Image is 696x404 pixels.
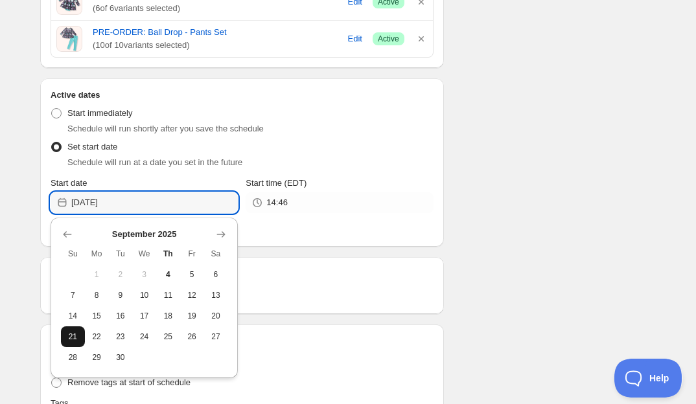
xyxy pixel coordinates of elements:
button: Friday September 12 2025 [180,285,204,306]
th: Saturday [204,243,228,264]
span: Schedule will run shortly after you save the schedule [67,124,264,133]
span: 21 [66,331,80,342]
button: Saturday September 13 2025 [204,285,228,306]
span: 2 [114,269,128,280]
button: Wednesday September 17 2025 [132,306,156,326]
button: Monday September 1 2025 [85,264,109,285]
span: 1 [90,269,104,280]
button: Edit [340,28,370,49]
button: Wednesday September 10 2025 [132,285,156,306]
th: Wednesday [132,243,156,264]
button: Thursday September 11 2025 [156,285,180,306]
span: Start immediately [67,108,132,118]
span: 28 [66,352,80,363]
th: Thursday [156,243,180,264]
span: Edit [348,32,362,45]
span: Schedule will run at a date you set in the future [67,157,242,167]
span: 16 [114,311,128,321]
button: Saturday September 6 2025 [204,264,228,285]
span: 12 [185,290,199,300]
button: Thursday September 25 2025 [156,326,180,347]
button: Friday September 26 2025 [180,326,204,347]
span: 13 [209,290,223,300]
span: We [137,249,151,259]
span: Active [378,34,399,44]
th: Friday [180,243,204,264]
button: Monday September 15 2025 [85,306,109,326]
span: 30 [114,352,128,363]
button: Sunday September 21 2025 [61,326,85,347]
h2: Repeating [51,267,434,280]
span: Start time (EDT) [246,178,307,188]
span: 18 [161,311,175,321]
span: Th [161,249,175,259]
button: Sunday September 28 2025 [61,347,85,368]
button: Monday September 29 2025 [85,347,109,368]
button: Wednesday September 3 2025 [132,264,156,285]
span: Remove tags at start of schedule [67,377,191,387]
span: 26 [185,331,199,342]
h2: Active dates [51,89,434,102]
button: Wednesday September 24 2025 [132,326,156,347]
button: Tuesday September 9 2025 [109,285,133,306]
button: Tuesday September 16 2025 [109,306,133,326]
span: 24 [137,331,151,342]
iframe: Toggle Customer Support [614,359,683,398]
span: 29 [90,352,104,363]
button: Monday September 22 2025 [85,326,109,347]
button: Saturday September 27 2025 [204,326,228,347]
button: Show previous month, August 2025 [58,225,76,243]
span: Start date [51,178,87,188]
span: 9 [114,290,128,300]
button: Saturday September 20 2025 [204,306,228,326]
span: 7 [66,290,80,300]
button: Tuesday September 23 2025 [109,326,133,347]
span: 19 [185,311,199,321]
button: Friday September 19 2025 [180,306,204,326]
th: Tuesday [109,243,133,264]
span: ( 6 of 6 variants selected) [93,2,338,15]
span: 3 [137,269,151,280]
span: 20 [209,311,223,321]
span: 14 [66,311,80,321]
span: ( 10 of 10 variants selected) [93,39,338,52]
h2: Tags [51,335,434,348]
span: Sa [209,249,223,259]
span: Fr [185,249,199,259]
span: 10 [137,290,151,300]
button: Sunday September 7 2025 [61,285,85,306]
span: Su [66,249,80,259]
span: 25 [161,331,175,342]
span: 22 [90,331,104,342]
span: 27 [209,331,223,342]
button: Tuesday September 2 2025 [109,264,133,285]
button: Thursday September 18 2025 [156,306,180,326]
span: 4 [161,269,175,280]
span: Tu [114,249,128,259]
span: 8 [90,290,104,300]
span: 6 [209,269,223,280]
button: Tuesday September 30 2025 [109,347,133,368]
span: Set start date [67,142,117,151]
span: 17 [137,311,151,321]
span: 11 [161,290,175,300]
a: PRE-ORDER: Ball Drop - Pants Set [93,26,338,39]
button: Monday September 8 2025 [85,285,109,306]
span: Mo [90,249,104,259]
button: Friday September 5 2025 [180,264,204,285]
span: 23 [114,331,128,342]
button: Show next month, October 2025 [212,225,230,243]
th: Sunday [61,243,85,264]
button: Today Thursday September 4 2025 [156,264,180,285]
th: Monday [85,243,109,264]
span: 5 [185,269,199,280]
button: Sunday September 14 2025 [61,306,85,326]
span: 15 [90,311,104,321]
